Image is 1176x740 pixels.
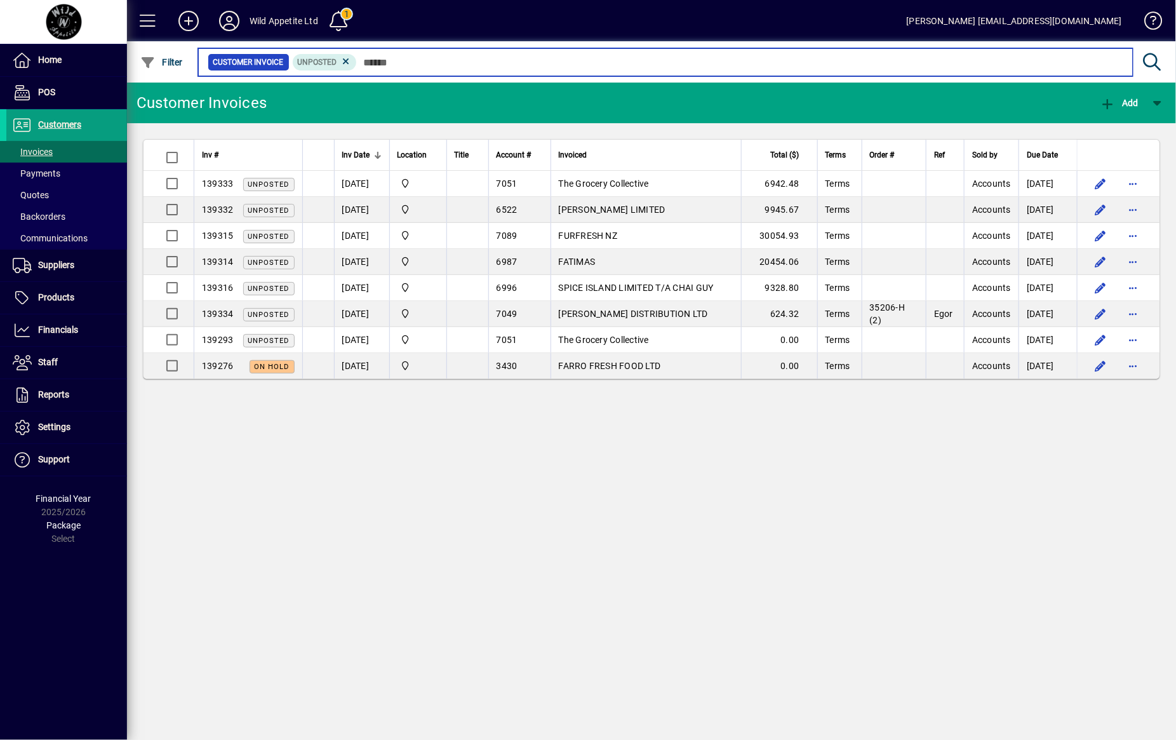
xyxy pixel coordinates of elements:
span: [PERSON_NAME] DISTRIBUTION LTD [559,309,709,319]
span: Unposted [248,311,290,319]
div: Due Date [1027,148,1069,162]
a: Knowledge Base [1135,3,1160,44]
span: Wild Appetite Ltd [398,333,439,347]
span: Accounts [972,205,1011,215]
div: Account # [497,148,543,162]
a: Backorders [6,206,127,227]
a: Support [6,444,127,476]
span: Unposted [298,58,337,67]
td: [DATE] [1019,197,1077,223]
span: Wild Appetite Ltd [398,307,439,321]
button: Edit [1090,225,1111,246]
span: Accounts [972,361,1011,371]
span: Location [398,148,427,162]
span: Financials [38,325,78,335]
span: Terms [825,335,850,345]
span: Egor [934,309,953,319]
a: Reports [6,379,127,411]
a: Products [6,282,127,314]
button: More options [1123,330,1144,350]
span: Title [455,148,469,162]
span: Unposted [248,180,290,189]
button: Edit [1090,252,1111,272]
a: Home [6,44,127,76]
td: [DATE] [1019,353,1077,379]
td: [DATE] [334,275,389,301]
div: Ref [934,148,956,162]
span: Terms [825,178,850,189]
span: 7089 [497,231,518,241]
div: Location [398,148,439,162]
span: Payments [13,168,60,178]
span: Account # [497,148,531,162]
div: Order # [870,148,919,162]
span: Inv # [202,148,218,162]
span: Communications [13,233,88,243]
span: Wild Appetite Ltd [398,281,439,295]
span: 139314 [202,257,234,267]
span: 35206-H (2) [870,302,905,325]
span: Accounts [972,231,1011,241]
span: Package [46,520,81,530]
span: Wild Appetite Ltd [398,203,439,217]
span: 6987 [497,257,518,267]
span: Accounts [972,283,1011,293]
td: 6942.48 [741,171,817,197]
span: SPICE ISLAND LIMITED T/A CHAI GUY [559,283,714,293]
a: Payments [6,163,127,184]
button: Add [168,10,209,32]
button: Edit [1090,304,1111,324]
span: Unposted [248,337,290,345]
td: 0.00 [741,353,817,379]
span: Financial Year [36,494,91,504]
button: Filter [137,51,186,74]
a: Suppliers [6,250,127,281]
td: [DATE] [1019,249,1077,275]
div: Invoiced [559,148,733,162]
span: 7049 [497,309,518,319]
span: Terms [825,257,850,267]
button: Edit [1090,356,1111,376]
td: 0.00 [741,327,817,353]
td: 20454.06 [741,249,817,275]
td: 9328.80 [741,275,817,301]
span: Settings [38,422,70,432]
span: Terms [825,205,850,215]
span: Accounts [972,178,1011,189]
div: Inv # [202,148,295,162]
div: Total ($) [749,148,811,162]
span: Wild Appetite Ltd [398,359,439,373]
button: More options [1123,278,1144,298]
div: Title [455,148,481,162]
span: FATIMAS [559,257,596,267]
span: Products [38,292,74,302]
span: Inv Date [342,148,370,162]
td: [DATE] [334,353,389,379]
span: Add [1100,98,1139,108]
span: Unposted [248,232,290,241]
span: Unposted [248,259,290,267]
button: Edit [1090,173,1111,194]
td: [DATE] [1019,223,1077,249]
span: Unposted [248,206,290,215]
div: Wild Appetite Ltd [250,11,318,31]
span: FARRO FRESH FOOD LTD [559,361,661,371]
span: Order # [870,148,895,162]
span: Unposted [248,285,290,293]
span: The Grocery Collective [559,335,650,345]
span: Customers [38,119,81,130]
span: 7051 [497,178,518,189]
div: Inv Date [342,148,382,162]
td: [DATE] [334,197,389,223]
span: Invoiced [559,148,587,162]
span: Terms [825,231,850,241]
button: More options [1123,173,1144,194]
span: Accounts [972,309,1011,319]
td: [DATE] [1019,171,1077,197]
span: The Grocery Collective [559,178,650,189]
span: 6522 [497,205,518,215]
button: More options [1123,304,1144,324]
td: [DATE] [334,223,389,249]
button: Edit [1090,278,1111,298]
a: Financials [6,314,127,346]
